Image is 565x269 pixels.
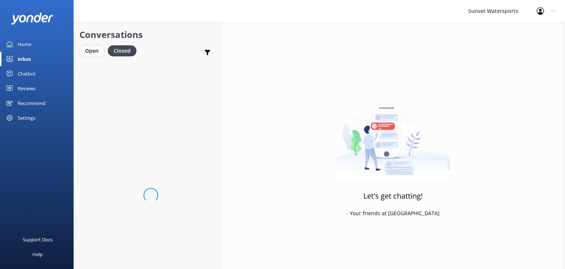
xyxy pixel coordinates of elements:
a: Closed [108,46,140,55]
div: Support Docs [23,232,53,247]
div: Settings [18,111,35,125]
div: Help [32,247,43,262]
div: Open [79,45,104,56]
div: Reviews [18,81,35,96]
div: Closed [108,45,136,56]
h3: Let's get chatting! [363,190,423,202]
div: Inbox [18,52,31,66]
div: Chatbot [18,66,36,81]
a: Open [79,46,108,55]
img: artwork of a man stealing a conversation from at giant smartphone [336,88,450,181]
div: Home [18,37,31,52]
h2: Conversations [79,28,215,42]
p: - Your friends at [GEOGRAPHIC_DATA] [347,209,440,217]
div: Recommend [18,96,46,111]
img: yonder-white-logo.png [11,13,53,25]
